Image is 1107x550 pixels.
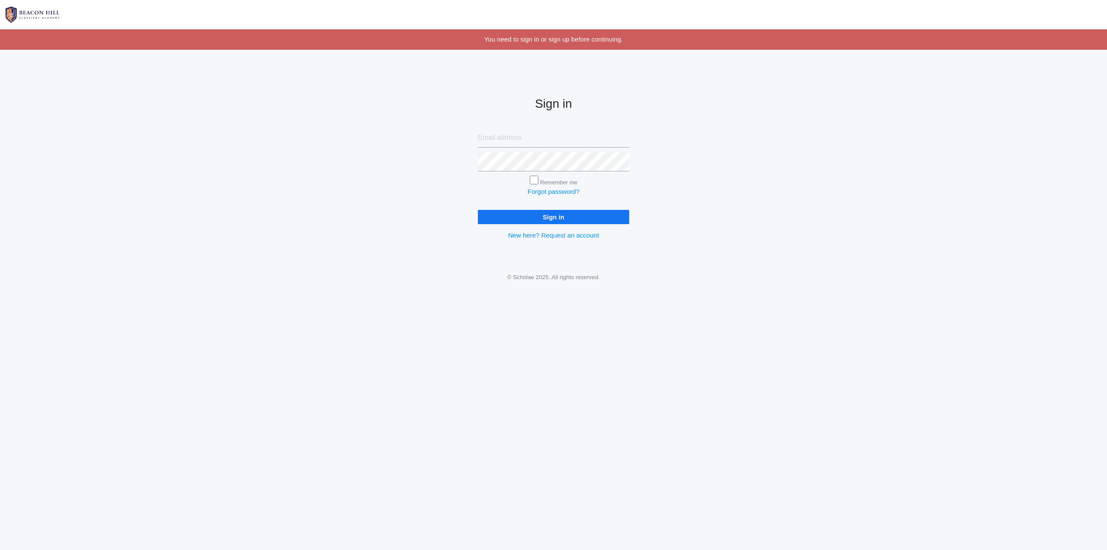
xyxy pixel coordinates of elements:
h2: Sign in [478,97,629,111]
a: Forgot password? [528,188,579,195]
input: Email address [478,128,629,148]
a: New here? Request an account [508,232,599,239]
input: Sign in [478,210,629,224]
label: Remember me [540,179,577,186]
